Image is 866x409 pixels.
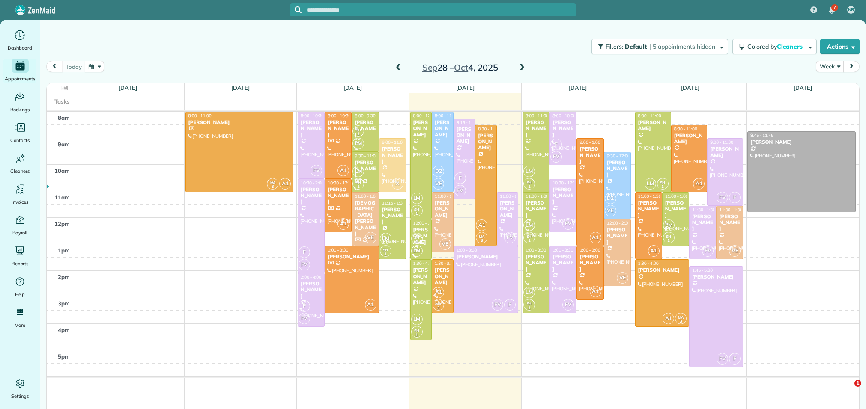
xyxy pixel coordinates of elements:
span: FV [299,259,310,270]
small: 1 [353,183,364,191]
span: F [299,246,310,258]
span: 8:15 - 11:15 [457,120,480,125]
a: [DATE] [681,84,699,91]
span: 8:30 - 11:00 [674,126,697,132]
div: [PERSON_NAME] [638,267,687,273]
button: Actions [820,39,860,54]
div: [PERSON_NAME] [525,254,547,272]
span: 11:30 - 1:30 [692,207,715,213]
span: LM [411,193,423,204]
span: 12:00 - 2:30 [607,220,630,226]
a: Dashboard [3,28,36,52]
span: 8:00 - 12:00 [413,113,436,119]
span: FV [717,353,728,365]
a: [DATE] [119,84,137,91]
div: [PERSON_NAME] [692,213,714,232]
div: [PERSON_NAME] [300,281,322,299]
span: 1:00 - 3:00 [579,247,600,253]
span: VE [605,205,616,216]
div: [PERSON_NAME] [413,267,430,285]
small: 1 [663,237,674,245]
div: [PERSON_NAME] [300,119,322,138]
span: SH [356,180,361,185]
span: 1:45 - 5:30 [692,267,713,273]
span: Filters: [606,43,624,50]
span: 10:30 - 12:30 [328,180,353,186]
span: 8:00 - 11:00 [638,113,661,119]
span: D2 [433,166,444,177]
div: [PERSON_NAME] [552,187,574,205]
span: Default [625,43,648,50]
span: Payroll [12,228,28,237]
div: [PERSON_NAME] [606,160,628,178]
span: 1:30 - 4:30 [413,261,434,266]
div: [PERSON_NAME] [478,133,494,151]
span: 9:30 - 11:00 [355,153,378,159]
button: Week [816,61,844,72]
span: SH [383,247,388,252]
span: 9:30 - 12:00 [607,153,630,159]
span: Cleaners [10,167,30,175]
span: 2:00 - 4:00 [301,274,321,280]
span: More [15,321,25,329]
span: LM [352,138,364,149]
div: [PERSON_NAME] [525,200,547,218]
span: SH [666,234,671,239]
span: SH [660,180,665,185]
div: [PERSON_NAME] [665,200,687,218]
span: MA [479,234,484,239]
span: LM [411,314,423,325]
div: [PERSON_NAME] [327,254,376,260]
span: A1 [279,178,291,190]
small: 1 [353,130,364,138]
span: LM [380,233,391,244]
span: 8:00 - 11:00 [188,113,212,119]
span: 11:00 - 1:00 [665,193,688,199]
button: Focus search [290,6,302,13]
span: 11am [54,194,70,201]
div: [PERSON_NAME] [434,267,451,285]
span: LM [411,245,423,257]
div: [PERSON_NAME] [434,200,451,218]
span: SH [414,207,419,212]
span: Invoices [12,198,29,206]
span: FV [562,299,574,311]
span: FV [550,151,562,163]
span: LM [523,287,535,298]
span: A1 [365,299,376,311]
span: NR [848,6,854,13]
span: 12:00 - 1:30 [413,220,436,226]
a: [DATE] [344,84,362,91]
small: 1 [657,183,668,191]
span: 3pm [58,300,70,307]
span: 2pm [58,273,70,280]
span: MA [436,301,441,306]
span: 1pm [58,247,70,254]
button: next [843,61,860,72]
div: [PERSON_NAME] [413,119,430,138]
span: VE [439,238,451,250]
span: 9:00 - 1:00 [579,139,600,145]
a: Reports [3,244,36,268]
div: [DEMOGRAPHIC_DATA][PERSON_NAME] [354,200,376,237]
span: 11:00 - 1:15 [435,193,458,199]
div: [PERSON_NAME] [434,119,451,138]
span: Colored by [747,43,806,50]
span: MA [270,180,276,185]
span: SH [356,127,361,132]
div: [PERSON_NAME] [456,126,473,145]
span: LM [663,219,675,231]
span: LM [523,219,535,231]
a: Settings [3,376,36,400]
a: Cleaners [3,151,36,175]
div: [PERSON_NAME] [674,133,705,145]
span: Oct [454,62,468,73]
div: [PERSON_NAME] [188,119,291,125]
div: [PERSON_NAME] [327,187,349,205]
span: SH [527,180,532,185]
div: [PERSON_NAME] [710,146,741,158]
button: prev [46,61,63,72]
a: Invoices [3,182,36,206]
div: [PERSON_NAME] [382,207,403,225]
span: 11:00 - 1:30 [638,193,661,199]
